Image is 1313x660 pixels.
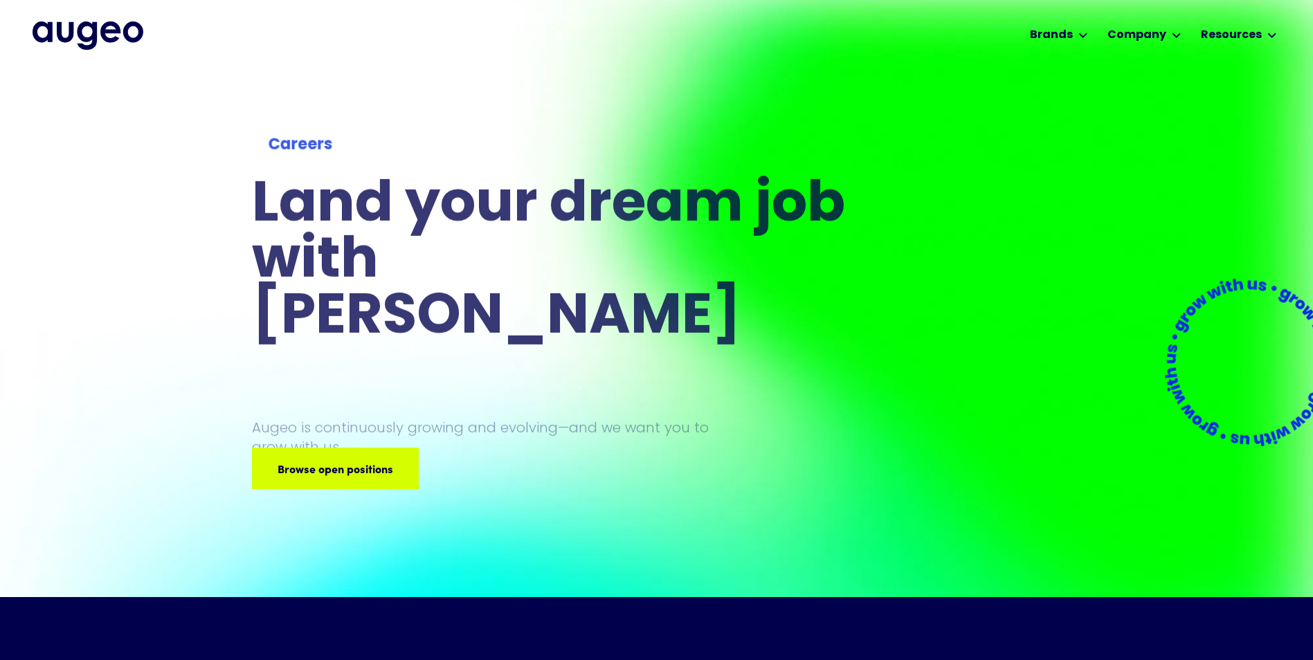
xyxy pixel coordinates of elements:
img: Augeo's full logo in midnight blue. [33,21,143,49]
div: Resources [1201,27,1262,44]
p: Augeo is continuously growing and evolving—and we want you to grow with us. [252,418,728,457]
div: Brands [1030,27,1073,44]
strong: Careers [268,138,332,154]
a: Browse open positions [252,448,419,489]
a: home [33,21,143,49]
h1: Land your dream job﻿ with [PERSON_NAME] [252,178,850,347]
div: Company [1107,27,1166,44]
